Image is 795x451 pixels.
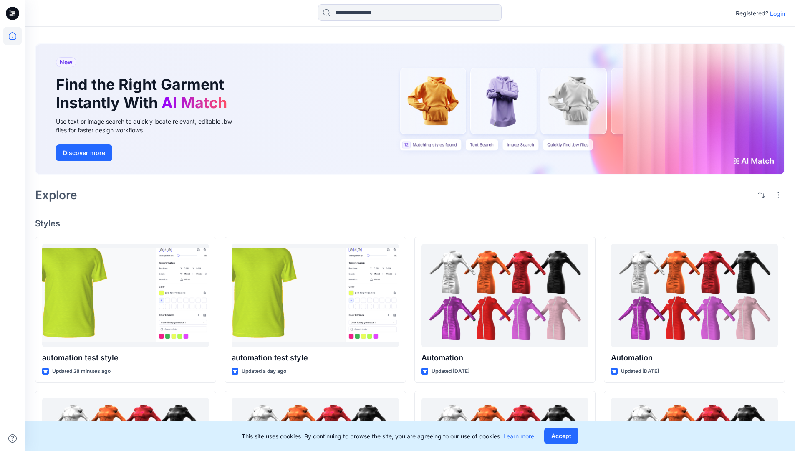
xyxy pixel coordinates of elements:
[56,117,244,134] div: Use text or image search to quickly locate relevant, editable .bw files for faster design workflows.
[432,367,469,376] p: Updated [DATE]
[60,57,73,67] span: New
[52,367,111,376] p: Updated 28 minutes ago
[56,76,231,111] h1: Find the Right Garment Instantly With
[42,352,209,364] p: automation test style
[770,9,785,18] p: Login
[544,428,578,444] button: Accept
[736,8,768,18] p: Registered?
[35,188,77,202] h2: Explore
[421,244,588,347] a: Automation
[42,244,209,347] a: automation test style
[611,244,778,347] a: Automation
[56,144,112,161] button: Discover more
[162,94,227,112] span: AI Match
[242,367,286,376] p: Updated a day ago
[421,352,588,364] p: Automation
[232,352,399,364] p: automation test style
[621,367,659,376] p: Updated [DATE]
[35,218,785,228] h4: Styles
[232,244,399,347] a: automation test style
[242,432,534,441] p: This site uses cookies. By continuing to browse the site, you are agreeing to our use of cookies.
[503,433,534,440] a: Learn more
[611,352,778,364] p: Automation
